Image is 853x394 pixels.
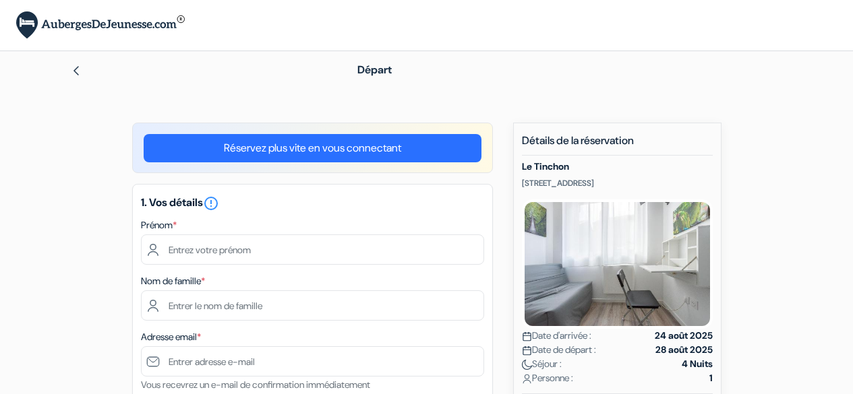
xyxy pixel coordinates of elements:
[141,346,484,376] input: Entrer adresse e-mail
[522,161,713,172] h5: Le Tinchon
[655,343,713,357] strong: 28 août 2025
[522,374,532,384] img: user_icon.svg
[16,11,185,39] img: AubergesDeJeunesse.com
[141,218,177,232] label: Prénom
[141,195,484,211] h5: 1. Vos détails
[522,346,532,356] img: calendar.svg
[522,331,532,341] img: calendar.svg
[522,371,573,385] span: Personne :
[141,290,484,321] input: Entrer le nom de famille
[144,134,481,162] a: Réservez plus vite en vous connectant
[203,195,219,209] a: error_outline
[141,274,205,288] label: Nom de famille
[141,234,484,265] input: Entrez votre prénom
[522,329,591,343] span: Date d'arrivée :
[141,330,201,344] label: Adresse email
[682,357,713,371] strong: 4 Nuits
[522,134,713,156] h5: Détails de la réservation
[655,329,713,343] strong: 24 août 2025
[203,195,219,211] i: error_outline
[522,357,562,371] span: Séjour :
[141,379,370,391] small: Vous recevrez un e-mail de confirmation immédiatement
[522,360,532,370] img: moon.svg
[522,178,713,189] p: [STREET_ADDRESS]
[709,371,713,385] strong: 1
[71,65,82,76] img: left_arrow.svg
[357,63,392,77] span: Départ
[522,343,596,357] span: Date de départ :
